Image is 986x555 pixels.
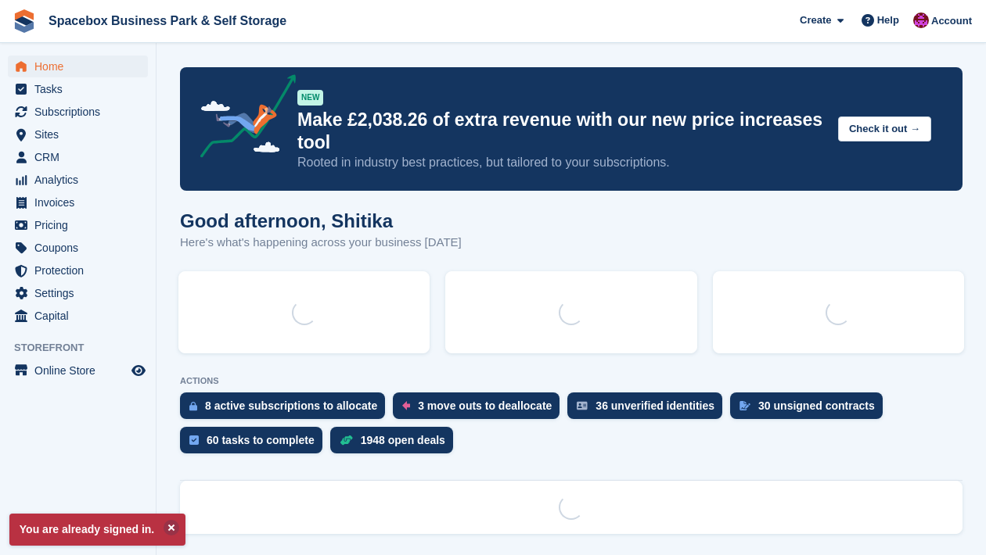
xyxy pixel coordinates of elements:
a: Spacebox Business Park & Self Storage [42,8,293,34]
span: CRM [34,146,128,168]
span: Tasks [34,78,128,100]
span: Help [877,13,899,28]
span: Subscriptions [34,101,128,123]
a: menu [8,214,148,236]
a: 36 unverified identities [567,392,730,427]
a: 30 unsigned contracts [730,392,891,427]
a: menu [8,124,148,145]
span: Capital [34,305,128,327]
img: Shitika Balanath [913,13,929,28]
a: menu [8,237,148,259]
span: Online Store [34,360,128,381]
img: move_outs_to_deallocate_icon-f764333ba52eb49d3ac5e1228854f67142a1ed5810a6f6cc68b1a99e826820c5.svg [402,401,410,410]
a: menu [8,78,148,100]
a: menu [8,55,148,77]
div: 30 unsigned contracts [758,399,875,412]
p: Make £2,038.26 of extra revenue with our new price increases tool [297,109,826,154]
a: menu [8,192,148,213]
img: verify_identity-adf6edd0f0f0b5bbfe63781bf79b02c33cf7c696d77639b501bdc392416b5a36.svg [577,401,588,410]
span: Home [34,55,128,77]
a: Preview store [129,361,148,380]
img: contract_signature_icon-13c848040528278c33f63329250d36e43548de30e8caae1d1a13099fd9432cc5.svg [739,401,750,410]
img: stora-icon-8386f47178a22dfd0bd8f6a31ec36ba5ce8667c1dd55bd0f319d3a0aa187defe.svg [13,9,36,33]
div: 1948 open deals [361,434,445,446]
a: 8 active subscriptions to allocate [180,392,393,427]
span: Settings [34,282,128,304]
p: Here's what's happening across your business [DATE] [180,234,462,252]
a: menu [8,146,148,168]
p: Rooted in industry best practices, but tailored to your subscriptions. [297,154,826,171]
button: Check it out → [838,116,931,142]
p: ACTIONS [180,376,963,386]
a: menu [8,101,148,123]
a: menu [8,282,148,304]
div: 60 tasks to complete [207,434,315,446]
span: Coupons [34,237,128,259]
img: active_subscription_to_allocate_icon-d502201f5373d7db506a760aba3b589e785aa758c864c3986d89f69b8ff3... [189,401,197,411]
div: NEW [297,90,323,106]
a: menu [8,360,148,381]
h1: Good afternoon, Shitika [180,210,462,231]
img: price-adjustments-announcement-icon-8257ccfd72463d97f412b2fc003d46551f7dbcb40ab6d574587a9cd5c0d94... [187,74,297,163]
span: Analytics [34,169,128,191]
a: menu [8,260,148,281]
span: Create [800,13,831,28]
div: 8 active subscriptions to allocate [205,399,377,412]
span: Storefront [14,340,156,356]
img: task-75834270c22a3079a89374b754ae025e5fb1db73e45f91037f5363f120a921f8.svg [189,435,199,445]
span: Account [931,13,972,29]
a: 1948 open deals [330,427,461,461]
span: Sites [34,124,128,145]
a: menu [8,305,148,327]
span: Pricing [34,214,128,236]
a: 60 tasks to complete [180,427,330,461]
span: Protection [34,260,128,281]
p: You are already signed in. [9,514,185,546]
div: 3 move outs to deallocate [418,399,552,412]
img: deal-1b604bf984904fb50ccaf53a9ad4b4a5d6e5aea283cecdc64d6e3604feb123c2.svg [340,435,353,446]
div: 36 unverified identities [596,399,714,412]
a: 3 move outs to deallocate [393,392,567,427]
span: Invoices [34,192,128,213]
a: menu [8,169,148,191]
